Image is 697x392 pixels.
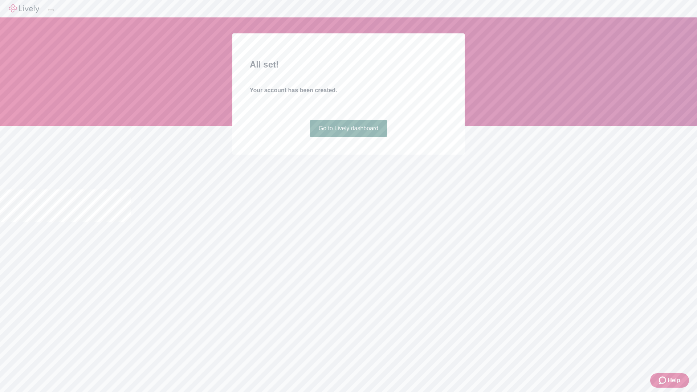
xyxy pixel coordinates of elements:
[9,4,39,13] img: Lively
[250,86,447,95] h4: Your account has been created.
[48,9,54,11] button: Log out
[310,120,387,137] a: Go to Lively dashboard
[659,376,668,385] svg: Zendesk support icon
[668,376,680,385] span: Help
[650,373,689,388] button: Zendesk support iconHelp
[250,58,447,71] h2: All set!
